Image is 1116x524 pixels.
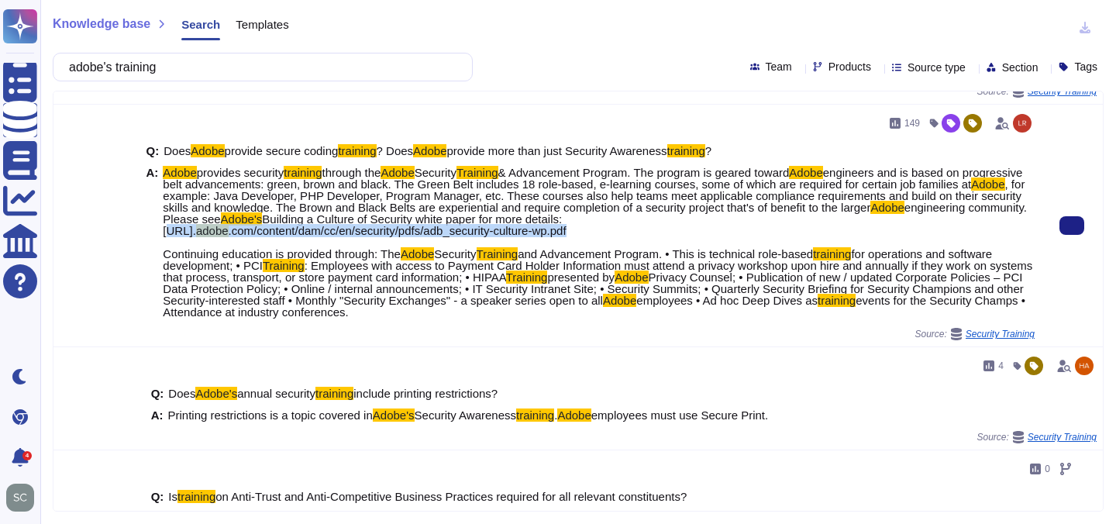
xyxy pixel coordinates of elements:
span: Privacy Counsel; • Publication of new / updated Corporate Policies – PCI Data Protection Policy; ... [163,271,1023,307]
mark: training [516,409,554,422]
button: user [3,481,45,515]
span: Section [1002,62,1038,73]
span: engineers and is based on progressive belt advancements: green, brown and black. The Green Belt i... [163,166,1022,191]
mark: Adobe's [373,409,415,422]
span: Source type [908,62,966,73]
mark: training [818,294,856,307]
span: Products [828,61,871,72]
span: Is [168,490,177,503]
input: Search a question or template... [61,53,456,81]
span: ? [705,144,711,157]
span: engineering community. Please see [163,201,1027,226]
span: presented by [547,271,615,284]
span: through the [322,166,381,179]
b: A: [146,167,159,318]
mark: Training [477,247,518,260]
span: Security Awareness [415,409,516,422]
span: employees • Ad hoc Deep Dives as [636,294,818,307]
span: Search [181,19,220,30]
span: events for the Security Champs • Attendance at industry conferences. [163,294,1025,319]
mark: Adobe's [221,212,263,226]
span: .com/content/dam/cc/en/security/pdfs/adb_security-culture-wp.pdf Continuing education is provided... [163,224,566,260]
mark: Adobe [615,271,648,284]
mark: Adobe [870,201,904,214]
img: user [1013,114,1032,133]
span: Source: [976,85,1097,98]
span: Security [434,247,476,260]
mark: training [667,144,705,157]
span: for operations and software development; • PCI [163,247,992,272]
mark: Adobe [557,409,591,422]
span: Source: [976,431,1097,443]
mark: Training [506,271,548,284]
span: Tags [1074,61,1097,72]
mark: Adobe [603,294,636,307]
mark: Adobe [163,166,196,179]
span: Source: [914,328,1035,340]
span: and Advancement Program. • This is technical role-based [518,247,813,260]
span: 4 [998,361,1004,371]
mark: adobe [196,224,229,237]
b: Q: [151,491,164,502]
span: . [554,409,557,422]
span: Templates [236,19,288,30]
span: include printing restrictions? [353,387,498,400]
mark: Adobe [191,144,224,157]
mark: training [813,247,851,260]
mark: Adobe [971,178,1004,191]
span: Does [164,144,191,157]
mark: Adobe [381,166,414,179]
span: provides security [197,166,284,179]
span: : Employees with access to Payment Card Holder Information must attend a privacy workshop upon hi... [163,259,1032,284]
span: Security [415,166,456,179]
span: on Anti-Trust and Anti-Competitive Business Practices required for all relevant constituents? [215,490,687,503]
span: Knowledge base [53,18,150,30]
img: user [6,484,34,512]
span: , for example: Java Developer, PHP Developer, Program Manager, etc. These courses also help teams... [163,178,1025,214]
b: A: [151,409,164,421]
span: provide more than just Security Awareness [446,144,666,157]
span: annual security [237,387,315,400]
span: Security Training [966,329,1035,339]
span: ? Does [377,144,414,157]
span: Security Training [1028,433,1097,442]
mark: training [284,166,322,179]
span: 149 [904,119,920,128]
span: Security Training [1028,87,1097,96]
mark: Training [263,259,305,272]
mark: training [338,144,376,157]
img: user [1075,357,1094,375]
mark: training [315,387,353,400]
span: provide secure coding [225,144,339,157]
span: Building a Culture of Security white paper for more details: [URL]. [163,212,565,237]
mark: Adobe [789,166,822,179]
span: 0 [1045,464,1050,474]
mark: Adobe [413,144,446,157]
span: Printing restrictions is a topic covered in [168,409,373,422]
mark: Training [456,166,498,179]
span: employees must use Secure Print. [591,409,768,422]
mark: Adobe [401,247,434,260]
b: Q: [151,388,164,399]
mark: Adobe's [195,387,237,400]
b: Q: [146,145,160,157]
span: & Advancement Program. The program is geared toward [498,166,790,179]
span: Team [766,61,792,72]
div: 4 [22,451,32,460]
span: Does [168,387,195,400]
mark: training [177,490,215,503]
